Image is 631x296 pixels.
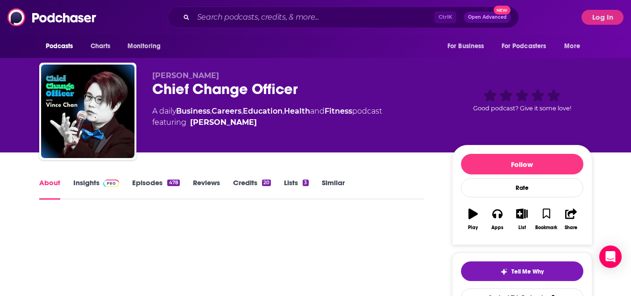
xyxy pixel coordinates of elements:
button: Follow [461,154,583,174]
span: Good podcast? Give it some love! [473,105,571,112]
span: featuring [152,117,382,128]
span: New [494,6,510,14]
div: 478 [167,180,179,186]
span: Podcasts [46,40,73,53]
button: open menu [496,37,560,55]
button: Share [559,202,583,236]
div: List [518,225,526,231]
button: Apps [485,202,510,236]
button: open menu [441,37,496,55]
span: For Business [447,40,484,53]
button: open menu [558,37,592,55]
button: Play [461,202,485,236]
span: For Podcasters [502,40,546,53]
a: Charts [85,37,116,55]
span: Charts [91,40,111,53]
a: Credits20 [233,178,271,200]
button: open menu [121,37,173,55]
span: Monitoring [128,40,161,53]
a: Fitness [325,107,352,116]
a: Careers [212,107,241,116]
button: Log In [581,10,624,25]
a: InsightsPodchaser Pro [73,178,120,200]
a: Reviews [193,178,220,200]
img: Podchaser Pro [103,180,120,187]
a: Lists3 [284,178,308,200]
div: Apps [491,225,503,231]
button: List [510,202,534,236]
div: Good podcast? Give it some love! [452,71,592,129]
div: Share [565,225,577,231]
input: Search podcasts, credits, & more... [193,10,434,25]
button: Open AdvancedNew [464,12,511,23]
span: , [241,107,243,116]
span: [PERSON_NAME] [152,71,219,80]
a: About [39,178,60,200]
button: Bookmark [534,202,559,236]
div: Play [468,225,478,231]
a: Episodes478 [132,178,179,200]
div: Rate [461,178,583,197]
img: tell me why sparkle [500,268,508,275]
span: Ctrl K [434,11,456,23]
a: Health [284,107,310,116]
img: Podchaser - Follow, Share and Rate Podcasts [7,8,97,26]
div: Search podcasts, credits, & more... [168,7,519,28]
div: Bookmark [535,225,557,231]
span: More [564,40,580,53]
button: tell me why sparkleTell Me Why [461,261,583,281]
div: 3 [303,180,308,186]
button: open menu [39,37,85,55]
div: A daily podcast [152,106,382,128]
div: 20 [262,180,271,186]
div: Open Intercom Messenger [599,245,622,268]
img: Chief Change Officer [41,65,135,158]
a: Vince Chan [190,117,257,128]
a: Business [176,107,210,116]
span: , [283,107,284,116]
span: and [310,107,325,116]
span: , [210,107,212,116]
a: Similar [322,178,345,200]
span: Tell Me Why [511,268,544,275]
a: Education [243,107,283,116]
span: Open Advanced [468,15,507,20]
